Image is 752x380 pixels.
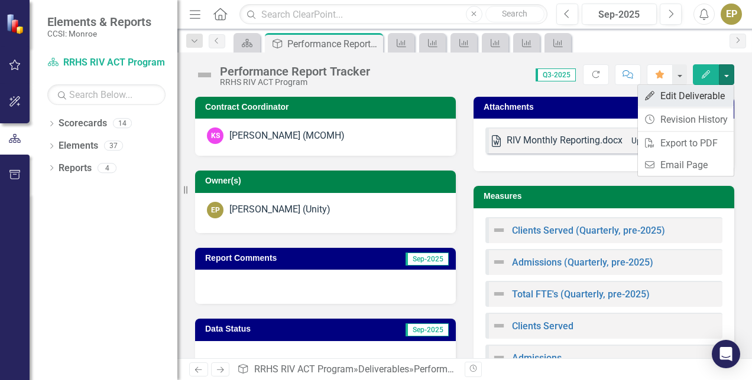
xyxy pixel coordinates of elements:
[512,352,562,363] a: Admissions
[47,15,151,29] span: Elements & Reports
[502,9,527,18] span: Search
[406,253,449,266] span: Sep-2025
[59,139,98,153] a: Elements
[207,202,223,218] div: EP
[220,78,370,87] div: RRHS RIV ACT Program
[484,192,728,201] h3: Measures
[485,6,544,22] button: Search
[207,127,223,144] div: KS
[220,65,370,78] div: Performance Report Tracker
[484,103,728,112] h3: Attachments
[512,225,665,236] a: Clients Served (Quarterly, pre-2025)
[47,84,166,105] input: Search Below...
[582,4,657,25] button: Sep-2025
[254,363,354,375] a: RRHS RIV ACT Program
[205,325,329,333] h3: Data Status
[512,257,653,268] a: Admissions (Quarterly, pre-2025)
[205,176,450,185] h3: Owner(s)
[239,4,547,25] input: Search ClearPoint...
[59,117,107,130] a: Scorecards
[712,340,740,368] div: Open Intercom Messenger
[492,287,506,301] img: Not Defined
[414,363,530,375] div: Performance Report Tracker
[229,203,330,217] div: [PERSON_NAME] (Unity)
[237,363,456,376] div: » »
[104,141,123,151] div: 37
[507,134,623,148] div: RIV Monthly Reporting.docx
[638,154,734,176] a: Email Page
[205,254,356,263] h3: Report Comments
[638,109,734,130] a: Revision History
[205,103,450,112] h3: Contract Coordinator
[358,363,409,375] a: Deliverables
[492,255,506,269] img: Not Defined
[721,4,742,25] button: EP
[6,13,27,34] img: ClearPoint Strategy
[406,323,449,336] span: Sep-2025
[47,56,166,70] a: RRHS RIV ACT Program
[492,319,506,333] img: Not Defined
[512,320,573,332] a: Clients Served
[586,8,653,22] div: Sep-2025
[631,136,724,145] small: Uploaded [DATE] 1:04 PM
[47,29,151,38] small: CCSI: Monroe
[638,85,734,107] a: Edit Deliverable
[492,350,506,365] img: Not Defined
[98,163,116,173] div: 4
[195,65,214,84] img: Not Defined
[59,162,92,175] a: Reports
[113,119,132,129] div: 14
[638,132,734,154] a: Export to PDF
[512,289,650,300] a: Total FTE's (Quarterly, pre-2025)
[492,223,506,237] img: Not Defined
[536,68,576,81] span: Q3-2025
[229,129,345,143] div: [PERSON_NAME] (MCOMH)
[287,37,380,51] div: Performance Report Tracker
